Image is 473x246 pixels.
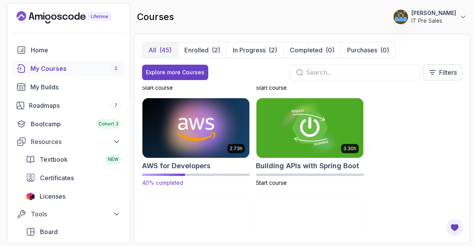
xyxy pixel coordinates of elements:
[30,82,120,92] div: My Builds
[341,42,395,58] button: Purchases(0)
[140,97,252,159] img: AWS for Developers card
[343,146,356,152] p: 3.30h
[31,209,120,219] div: Tools
[393,9,467,25] button: user profile image[PERSON_NAME]IT Pre Sales
[347,45,377,55] p: Purchases
[256,84,287,91] span: Start course
[12,207,125,221] button: Tools
[26,192,35,200] img: jetbrains icon
[159,45,172,55] div: (45)
[142,42,178,58] button: All(45)
[142,98,250,187] a: AWS for Developers card2.73hAWS for Developers40% completed
[256,98,363,158] img: Building APIs with Spring Boot card
[31,45,120,55] div: Home
[40,227,58,236] span: Board
[283,42,341,58] button: Completed(0)
[142,84,173,91] span: Start course
[226,42,283,58] button: In Progress(2)
[411,17,456,25] p: IT Pre Sales
[178,42,226,58] button: Enrolled(2)
[114,102,117,109] span: 7
[114,65,117,72] span: 2
[146,69,204,76] div: Explore more Courses
[21,189,125,204] a: licenses
[21,152,125,167] a: textbook
[230,146,242,152] p: 2.73h
[184,45,209,55] p: Enrolled
[380,45,389,55] div: (0)
[256,161,359,171] h2: Building APIs with Spring Boot
[12,116,125,132] a: bootcamp
[29,101,120,110] div: Roadmaps
[12,79,125,95] a: builds
[40,192,65,201] span: Licenses
[423,64,462,80] button: Filters
[256,179,287,186] span: Start course
[40,155,68,164] span: Textbook
[21,170,125,186] a: certificates
[137,11,174,23] h2: courses
[393,10,408,24] img: user profile image
[269,45,277,55] div: (2)
[31,119,120,129] div: Bootcamp
[290,45,323,55] p: Completed
[12,61,125,76] a: courses
[142,65,208,80] button: Explore more Courses
[40,173,74,182] span: Certificates
[108,156,119,162] span: NEW
[17,11,129,23] a: Landing page
[12,135,125,149] button: Resources
[142,161,211,171] h2: AWS for Developers
[149,45,156,55] p: All
[439,68,457,77] p: Filters
[411,9,456,17] p: [PERSON_NAME]
[21,224,125,239] a: board
[12,98,125,113] a: roadmaps
[233,45,266,55] p: In Progress
[30,64,120,73] div: My Courses
[142,179,183,186] span: 40% completed
[31,137,120,146] div: Resources
[306,68,414,77] input: Search...
[212,45,220,55] div: (2)
[445,218,464,237] button: Open Feedback Button
[99,121,119,127] span: Cohort 3
[12,42,125,58] a: home
[326,45,334,55] div: (0)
